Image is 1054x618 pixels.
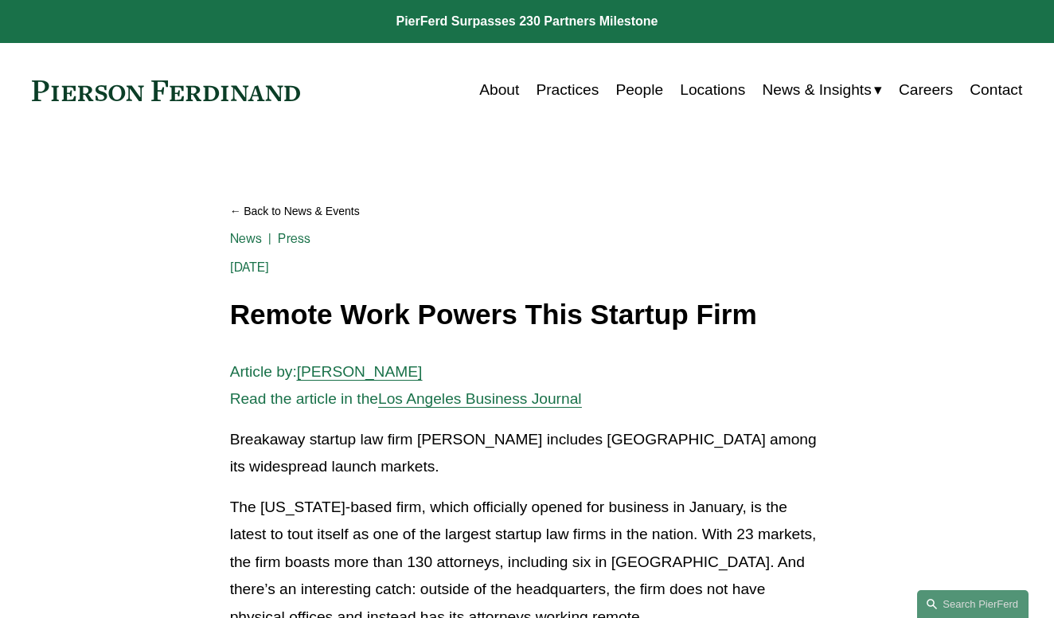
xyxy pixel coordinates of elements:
[970,75,1022,105] a: Contact
[917,590,1029,618] a: Search this site
[479,75,519,105] a: About
[762,75,881,105] a: folder dropdown
[680,75,745,105] a: Locations
[230,363,297,380] span: Article by:
[230,426,825,481] p: Breakaway startup law firm [PERSON_NAME] includes [GEOGRAPHIC_DATA] among its widespread launch m...
[297,363,423,380] a: [PERSON_NAME]
[230,390,378,407] span: Read the article in the
[899,75,953,105] a: Careers
[536,75,599,105] a: Practices
[278,231,310,246] a: Press
[230,198,825,225] a: Back to News & Events
[762,76,871,104] span: News & Insights
[615,75,663,105] a: People
[230,260,270,275] span: [DATE]
[378,390,582,407] a: Los Angeles Business Journal
[230,299,825,331] h1: Remote Work Powers This Startup Firm
[230,231,263,246] a: News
